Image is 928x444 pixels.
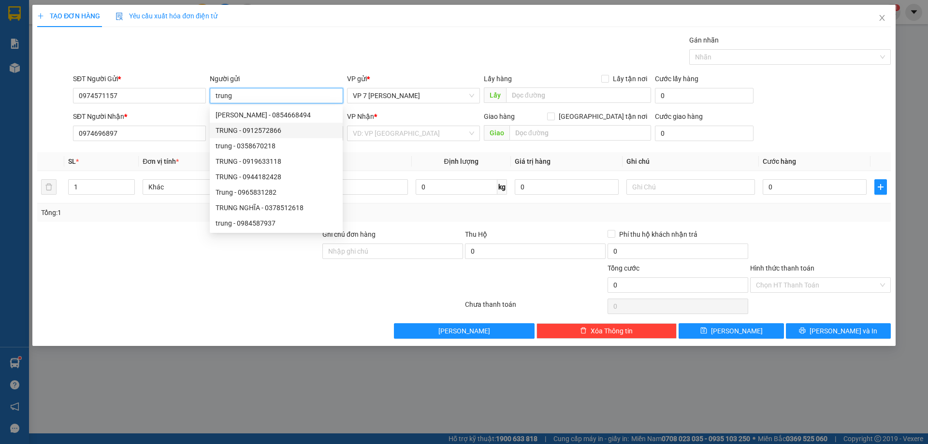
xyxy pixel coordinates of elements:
div: TRUNG - 0944182428 [210,169,343,185]
span: Phí thu hộ khách nhận trả [615,229,701,240]
img: icon [116,13,123,20]
span: VP 7 Phạm Văn Đồng [353,88,474,103]
span: Giao [484,125,509,141]
div: Anh Trung - 0854668494 [210,107,343,123]
div: TRUNG - 0912572866 [216,125,337,136]
button: save[PERSON_NAME] [679,323,783,339]
span: close [878,14,886,22]
span: save [700,327,707,335]
span: Cước hàng [763,158,796,165]
span: [PERSON_NAME] [438,326,490,336]
span: Lấy tận nơi [609,73,651,84]
span: Tổng cước [608,264,639,272]
span: [PERSON_NAME] [711,326,763,336]
button: deleteXóa Thông tin [536,323,677,339]
span: plus [37,13,44,19]
button: printer[PERSON_NAME] và In [786,323,891,339]
input: 0 [515,179,619,195]
span: Yêu cầu xuất hóa đơn điện tử [116,12,217,20]
span: Lấy hàng [484,75,512,83]
span: VP Nhận [347,113,374,120]
input: VD: Bàn, Ghế [279,179,407,195]
div: TRUNG - 0919633118 [216,156,337,167]
th: Ghi chú [623,152,759,171]
label: Cước giao hàng [655,113,703,120]
button: plus [874,179,887,195]
input: Dọc đường [509,125,651,141]
span: Định lượng [444,158,478,165]
label: Gán nhãn [689,36,719,44]
span: Lấy [484,87,506,103]
div: VP gửi [347,73,480,84]
div: Trung - 0965831282 [210,185,343,200]
span: Đơn vị tính [143,158,179,165]
div: TRUNG NGHĨA - 0378512618 [216,202,337,213]
div: Trung - 0965831282 [216,187,337,198]
input: Cước lấy hàng [655,88,754,103]
input: Ghi Chú [626,179,755,195]
button: delete [41,179,57,195]
h2: VP Nhận: VP [PERSON_NAME] [51,56,233,117]
div: SĐT Người Gửi [73,73,206,84]
span: SL [68,158,76,165]
img: logo.jpg [5,8,54,56]
input: Dọc đường [506,87,651,103]
div: TRUNG - 0912572866 [210,123,343,138]
div: trung - 0358670218 [210,138,343,154]
span: Giao hàng [484,113,515,120]
span: kg [497,179,507,195]
div: TRUNG - 0944182428 [216,172,337,182]
span: printer [799,327,806,335]
div: [PERSON_NAME] - 0854668494 [216,110,337,120]
label: Cước lấy hàng [655,75,698,83]
div: TRUNG - 0919633118 [210,154,343,169]
b: [DOMAIN_NAME] [129,8,233,24]
span: Giá trị hàng [515,158,551,165]
label: Ghi chú đơn hàng [322,230,376,238]
span: Khác [148,180,265,194]
span: TẠO ĐƠN HÀNG [37,12,100,20]
span: delete [580,327,587,335]
div: trung - 0984587937 [210,215,343,231]
div: Người gửi [210,73,343,84]
button: Close [869,5,896,32]
span: plus [875,183,886,191]
div: SĐT Người Nhận [73,111,206,122]
span: Xóa Thông tin [591,326,633,336]
label: Hình thức thanh toán [750,264,814,272]
div: Chưa thanh toán [464,299,607,316]
div: trung - 0358670218 [216,141,337,151]
input: Ghi chú đơn hàng [322,243,463,259]
span: Thu Hộ [465,230,487,238]
h2: 3IC5WYFF [5,56,78,72]
b: Sao Việt [58,23,118,39]
span: [GEOGRAPHIC_DATA] tận nơi [555,111,651,122]
div: trung - 0984587937 [216,218,337,229]
input: Cước giao hàng [655,126,754,141]
span: [PERSON_NAME] và In [810,326,877,336]
button: [PERSON_NAME] [394,323,535,339]
div: Tổng: 1 [41,207,358,218]
div: TRUNG NGHĨA - 0378512618 [210,200,343,215]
